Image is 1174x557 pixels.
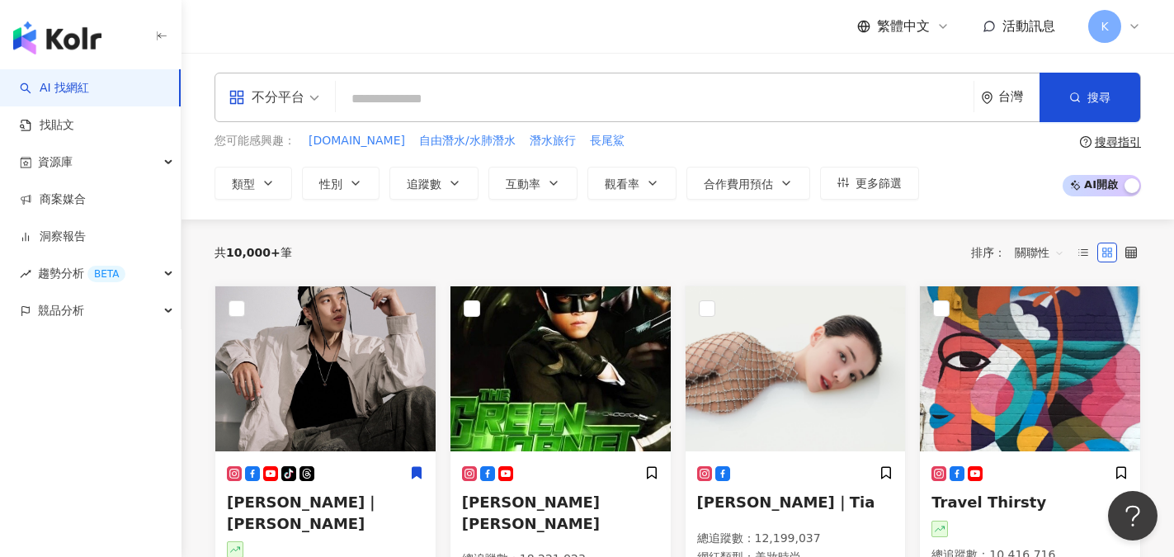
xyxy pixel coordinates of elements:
span: 繁體中文 [877,17,930,35]
button: 合作費用預估 [686,167,810,200]
button: 互動率 [488,167,578,200]
img: KOL Avatar [450,286,671,451]
a: 找貼文 [20,117,74,134]
iframe: Help Scout Beacon - Open [1108,491,1157,540]
span: 搜尋 [1087,91,1110,104]
button: 搜尋 [1040,73,1140,122]
span: K [1101,17,1108,35]
div: 不分平台 [229,84,304,111]
span: 趨勢分析 [38,255,125,292]
span: 互動率 [506,177,540,191]
a: searchAI 找網紅 [20,80,89,97]
span: appstore [229,89,245,106]
div: BETA [87,266,125,282]
img: KOL Avatar [215,286,436,451]
span: 活動訊息 [1002,18,1055,34]
span: 您可能感興趣： [215,133,295,149]
span: rise [20,268,31,280]
span: 資源庫 [38,144,73,181]
span: 合作費用預估 [704,177,773,191]
span: 10,000+ [226,246,281,259]
button: 追蹤數 [389,167,479,200]
button: 觀看率 [587,167,677,200]
p: 總追蹤數 ： 12,199,037 [697,531,894,547]
span: environment [981,92,993,104]
span: 追蹤數 [407,177,441,191]
span: 長尾鯊 [590,133,625,149]
span: 競品分析 [38,292,84,329]
span: 觀看率 [605,177,639,191]
span: Travel Thirsty [931,493,1046,511]
span: [PERSON_NAME]｜Tia [697,493,875,511]
img: KOL Avatar [920,286,1140,451]
button: 長尾鯊 [589,132,625,150]
a: 洞察報告 [20,229,86,245]
button: [DOMAIN_NAME] [308,132,406,150]
button: 自由潛水/水肺潛水 [418,132,516,150]
span: 性別 [319,177,342,191]
span: [PERSON_NAME]｜[PERSON_NAME] [227,493,380,531]
span: 更多篩選 [856,177,902,190]
div: 共 筆 [215,246,292,259]
span: 關聯性 [1015,239,1064,266]
button: 性別 [302,167,380,200]
a: 商案媒合 [20,191,86,208]
button: 類型 [215,167,292,200]
span: [DOMAIN_NAME] [309,133,405,149]
span: 類型 [232,177,255,191]
span: 自由潛水/水肺潛水 [419,133,516,149]
div: 排序： [971,239,1073,266]
button: 更多篩選 [820,167,919,200]
img: logo [13,21,101,54]
span: [PERSON_NAME] [PERSON_NAME] [462,493,600,531]
span: question-circle [1080,136,1091,148]
div: 台灣 [998,90,1040,104]
img: KOL Avatar [686,286,906,451]
button: 潛水旅行 [529,132,577,150]
span: 潛水旅行 [530,133,576,149]
div: 搜尋指引 [1095,135,1141,149]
